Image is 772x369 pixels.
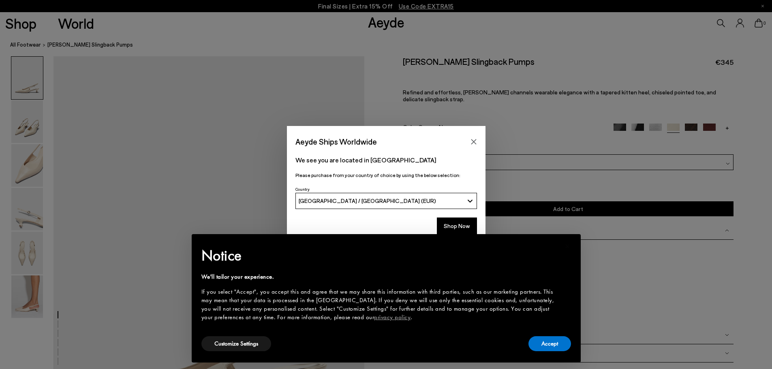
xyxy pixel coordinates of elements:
[374,313,411,321] a: privacy policy
[468,136,480,148] button: Close
[295,171,477,179] p: Please purchase from your country of choice by using the below selection:
[437,218,477,235] button: Shop Now
[295,155,477,165] p: We see you are located in [GEOGRAPHIC_DATA]
[295,134,377,149] span: Aeyde Ships Worldwide
[565,240,570,252] span: ×
[201,245,558,266] h2: Notice
[295,187,310,192] span: Country
[201,336,271,351] button: Customize Settings
[201,288,558,322] div: If you select "Accept", you accept this and agree that we may share this information with third p...
[528,336,571,351] button: Accept
[299,197,436,204] span: [GEOGRAPHIC_DATA] / [GEOGRAPHIC_DATA] (EUR)
[201,273,558,281] div: We'll tailor your experience.
[558,237,577,256] button: Close this notice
